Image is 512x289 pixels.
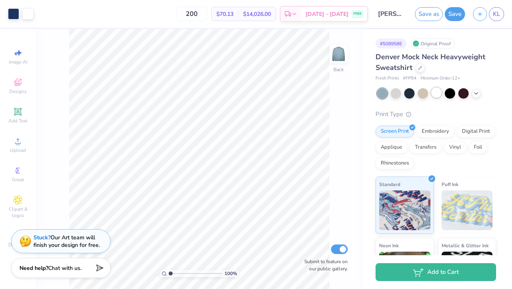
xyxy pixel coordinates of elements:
[421,75,460,82] span: Minimum Order: 12 +
[493,10,500,19] span: KL
[442,180,458,188] span: Puff Ink
[376,142,407,153] div: Applique
[372,6,411,22] input: Untitled Design
[403,75,417,82] span: # FP94
[379,180,400,188] span: Standard
[376,110,496,119] div: Print Type
[8,118,27,124] span: Add Text
[243,10,271,18] span: $14,026.00
[376,126,414,138] div: Screen Print
[300,258,348,272] label: Submit to feature on our public gallery.
[410,142,442,153] div: Transfers
[10,147,26,153] span: Upload
[417,126,454,138] div: Embroidery
[306,10,348,18] span: [DATE] - [DATE]
[216,10,234,18] span: $70.13
[489,7,504,21] a: KL
[376,263,496,281] button: Add to Cart
[9,59,27,65] span: Image AI
[12,177,24,183] span: Greek
[411,39,455,48] div: Original Proof
[4,206,32,219] span: Clipart & logos
[33,234,51,241] strong: Stuck?
[48,264,82,272] span: Chat with us.
[19,264,48,272] strong: Need help?
[445,7,465,21] button: Save
[33,234,100,249] div: Our Art team will finish your design for free.
[457,126,495,138] div: Digital Print
[442,190,493,230] img: Puff Ink
[376,52,485,72] span: Denver Mock Neck Heavyweight Sweatshirt
[442,241,489,250] span: Metallic & Glitter Ink
[333,66,344,73] div: Back
[353,11,362,17] span: FREE
[9,88,27,95] span: Designs
[376,157,414,169] div: Rhinestones
[376,75,399,82] span: Fresh Prints
[176,7,207,21] input: – –
[224,270,237,277] span: 100 %
[444,142,466,153] div: Vinyl
[8,242,27,248] span: Decorate
[469,142,487,153] div: Foil
[415,7,443,21] button: Save as
[376,39,407,48] div: # 508958E
[379,241,399,250] span: Neon Ink
[331,46,347,62] img: Back
[379,190,430,230] img: Standard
